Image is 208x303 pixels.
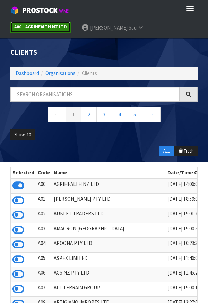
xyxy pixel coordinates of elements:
span: [PERSON_NAME] [90,24,128,31]
button: Show: 10 [10,129,35,140]
td: ASPEX LIMITED [52,252,166,267]
td: AMACRON [GEOGRAPHIC_DATA] [52,223,166,238]
td: A06 [36,267,52,282]
a: Dashboard [16,70,39,76]
a: 2 [81,107,97,122]
img: cube-alt.png [10,6,19,15]
td: A04 [36,238,52,253]
span: Clients [82,70,97,76]
td: A02 [36,208,52,223]
button: Trash [174,146,198,157]
a: ← [48,107,66,122]
input: Search organisations [10,87,180,102]
span: Sau [129,24,137,31]
th: Name [52,167,166,178]
button: ALL [159,146,174,157]
nav: Page navigation [10,107,198,124]
strong: A00 - AGRIHEALTH NZ LTD [14,24,67,30]
td: A03 [36,223,52,238]
a: 4 [112,107,127,122]
a: A00 - AGRIHEALTH NZ LTD [10,22,71,33]
small: WMS [59,8,70,14]
td: AUKLET TRADERS LTD [52,208,166,223]
td: [PERSON_NAME] PTY LTD [52,193,166,208]
a: 5 [127,107,142,122]
td: A05 [36,252,52,267]
td: A00 [36,178,52,193]
th: Selected [11,167,36,178]
span: ProStock [22,6,58,15]
td: A07 [36,282,52,297]
a: 3 [96,107,112,122]
a: 1 [66,107,81,122]
td: ACS NZ PTY LTD [52,267,166,282]
td: A01 [36,193,52,208]
a: Organisations [45,70,76,76]
td: AGRIHEALTH NZ LTD [52,178,166,193]
th: Code [36,167,52,178]
h1: Clients [10,49,99,56]
td: AROONA PTY LTD [52,238,166,253]
td: ALL TERRAIN GROUP [52,282,166,297]
a: → [142,107,161,122]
